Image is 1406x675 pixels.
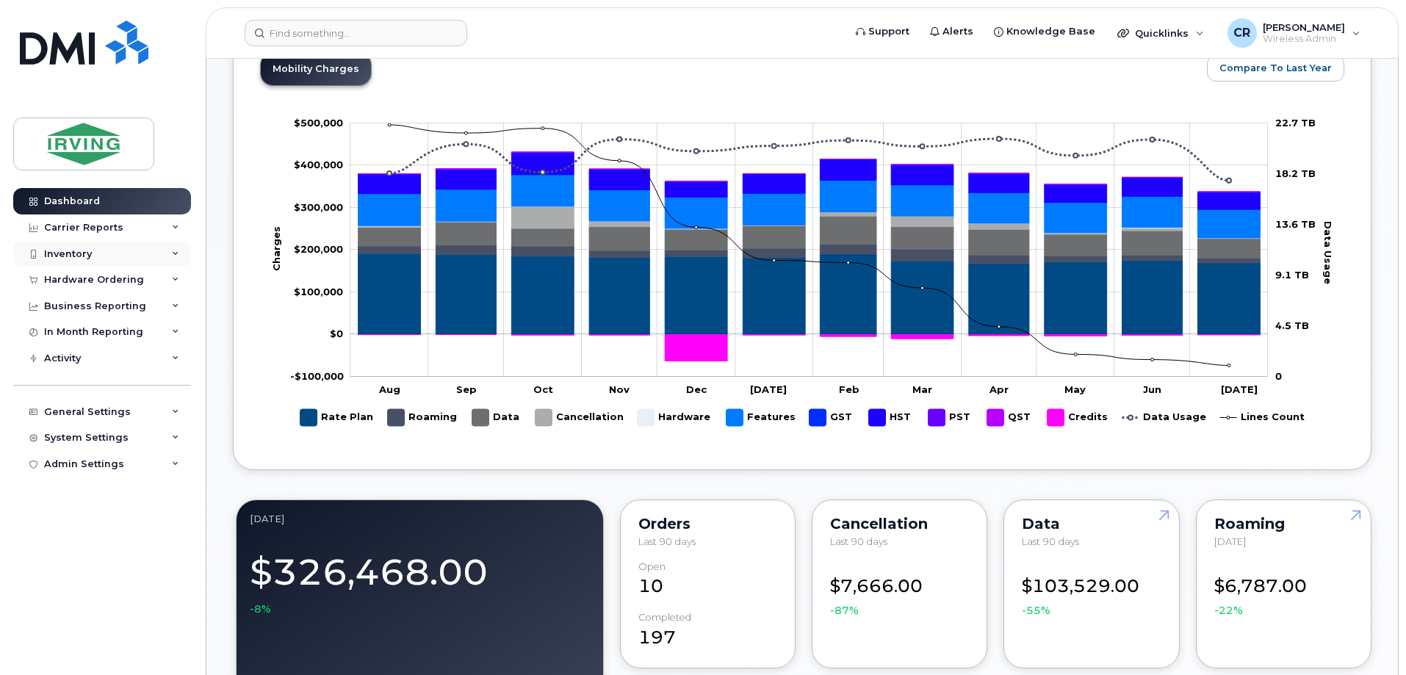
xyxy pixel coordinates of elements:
[294,117,343,129] g: $0
[942,24,973,39] span: Alerts
[1275,218,1316,230] tspan: 13.6 TB
[810,403,854,432] g: GST
[1022,603,1050,618] span: -55%
[1135,27,1189,39] span: Quicklinks
[536,403,624,432] g: Cancellation
[920,17,984,46] a: Alerts
[1275,320,1309,331] tspan: 4.5 TB
[294,286,343,297] tspan: $100,000
[330,328,343,339] tspan: $0
[984,17,1106,46] a: Knowledge Base
[1275,269,1309,281] tspan: 9.1 TB
[1322,221,1334,284] tspan: Data Usage
[1263,21,1345,33] span: [PERSON_NAME]
[290,370,344,382] g: $0
[294,243,343,255] g: $0
[912,383,932,395] tspan: Mar
[1214,518,1353,530] div: Roaming
[294,117,343,129] tspan: $500,000
[358,175,1261,238] g: Features
[1064,383,1086,395] tspan: May
[830,518,969,530] div: Cancellation
[294,286,343,297] g: $0
[270,117,1346,432] g: Chart
[358,152,1261,192] g: QST
[1214,561,1353,618] div: $6,787.00
[750,383,787,395] tspan: [DATE]
[638,518,777,530] div: Orders
[638,612,691,623] div: completed
[869,403,914,432] g: HST
[638,403,712,432] g: Hardware
[378,383,400,395] tspan: Aug
[294,201,343,213] g: $0
[1275,370,1282,382] tspan: 0
[294,243,343,255] tspan: $200,000
[533,383,553,395] tspan: Oct
[290,370,344,382] tspan: -$100,000
[846,17,920,46] a: Support
[830,603,859,618] span: -87%
[987,403,1033,432] g: QST
[294,201,343,213] tspan: $300,000
[358,206,1261,239] g: Cancellation
[245,20,467,46] input: Find something...
[1219,61,1332,75] span: Compare To Last Year
[1122,403,1206,432] g: Data Usage
[1275,117,1316,129] tspan: 22.7 TB
[270,226,282,271] tspan: Charges
[868,24,909,39] span: Support
[1107,18,1214,48] div: Quicklinks
[358,152,1261,209] g: HST
[727,403,796,432] g: Features
[1214,603,1243,618] span: -22%
[1217,18,1371,48] div: Crystal Rowe
[472,403,521,432] g: Data
[358,335,1261,361] g: Credits
[294,159,343,170] tspan: $400,000
[1207,55,1344,82] button: Compare To Last Year
[1143,383,1161,395] tspan: Jun
[1006,24,1095,39] span: Knowledge Base
[638,612,777,650] div: 197
[929,403,973,432] g: PST
[300,403,373,432] g: Rate Plan
[609,383,630,395] tspan: Nov
[830,561,969,618] div: $7,666.00
[1048,403,1108,432] g: Credits
[638,561,777,599] div: 10
[1233,24,1250,42] span: CR
[1220,403,1305,432] g: Lines Count
[1022,561,1161,618] div: $103,529.00
[1214,535,1246,547] span: [DATE]
[250,543,590,616] div: $326,468.00
[989,383,1009,395] tspan: Apr
[358,253,1261,334] g: Rate Plan
[250,602,271,616] span: -8%
[300,403,1305,432] g: Legend
[1275,167,1316,179] tspan: 18.2 TB
[1221,383,1258,395] tspan: [DATE]
[358,216,1261,258] g: Data
[1022,535,1079,547] span: Last 90 days
[830,535,887,547] span: Last 90 days
[250,513,590,525] div: July 2025
[839,383,859,395] tspan: Feb
[1022,518,1161,530] div: Data
[638,535,696,547] span: Last 90 days
[638,561,666,572] div: Open
[261,53,371,85] a: Mobility Charges
[1263,33,1345,45] span: Wireless Admin
[686,383,707,395] tspan: Dec
[456,383,477,395] tspan: Sep
[294,159,343,170] g: $0
[388,403,458,432] g: Roaming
